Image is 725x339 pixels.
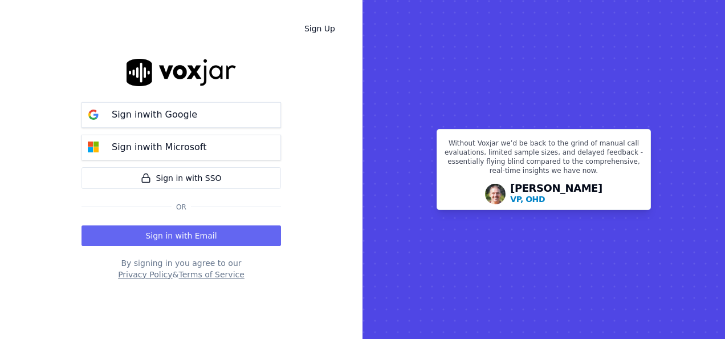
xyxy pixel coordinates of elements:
button: Sign inwith Microsoft [82,135,281,160]
p: Without Voxjar we’d be back to the grind of manual call evaluations, limited sample sizes, and de... [444,139,643,180]
a: Sign Up [295,18,344,39]
img: logo [127,59,236,86]
img: Avatar [485,184,506,204]
img: google Sign in button [82,103,105,126]
button: Sign in with Email [82,225,281,246]
p: VP, OHD [510,193,545,205]
div: [PERSON_NAME] [510,183,602,205]
a: Sign in with SSO [82,167,281,189]
p: Sign in with Google [112,108,197,122]
button: Sign inwith Google [82,102,281,128]
p: Sign in with Microsoft [112,140,206,154]
button: Privacy Policy [118,269,172,280]
span: Or [172,203,191,212]
img: microsoft Sign in button [82,136,105,159]
button: Terms of Service [178,269,244,280]
div: By signing in you agree to our & [82,257,281,280]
